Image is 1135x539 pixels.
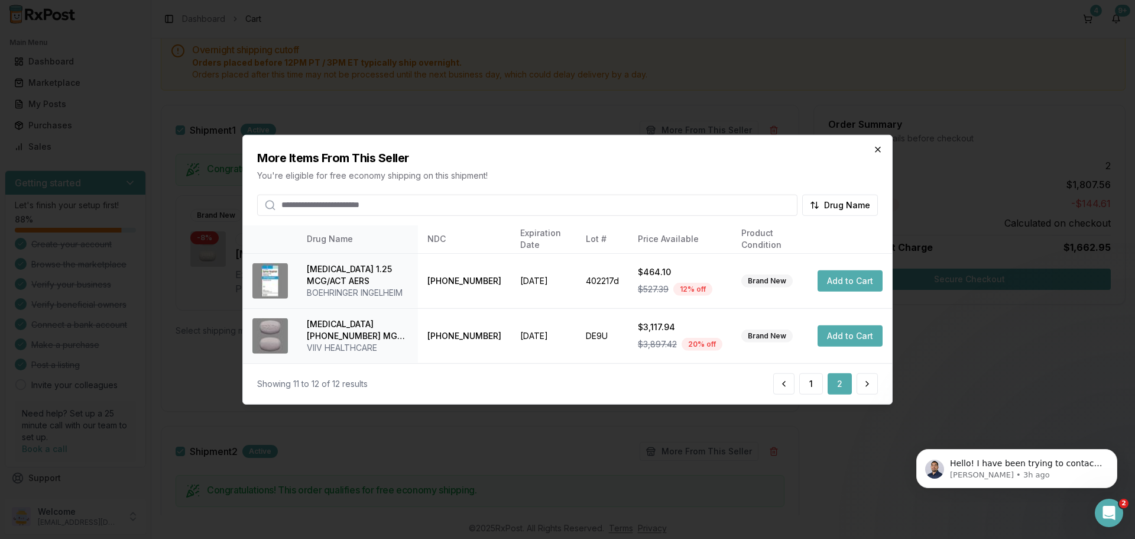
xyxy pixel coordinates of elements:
button: Add to Cart [818,270,883,292]
td: [DATE] [511,253,576,308]
h2: More Items From This Seller [257,149,878,166]
button: 2 [828,373,852,395]
div: VIIV HEALTHCARE [307,342,408,354]
td: 402217d [576,253,628,308]
img: Triumeq 600-50-300 MG TABS [252,318,288,354]
th: NDC [418,225,511,253]
td: [PHONE_NUMBER] [418,308,511,363]
div: [MEDICAL_DATA] 1.25 MCG/ACT AERS [307,263,408,287]
td: [PHONE_NUMBER] [418,253,511,308]
th: Lot # [576,225,628,253]
div: $3,117.94 [638,321,722,333]
span: $3,897.42 [638,338,677,350]
span: $527.39 [638,283,669,295]
span: Drug Name [824,199,870,211]
div: 12 % off [673,283,712,296]
td: DE9U [576,308,628,363]
td: [DATE] [511,308,576,363]
th: Drug Name [297,225,418,253]
div: $464.10 [638,266,722,278]
th: Expiration Date [511,225,576,253]
div: Showing 11 to 12 of 12 results [257,378,368,390]
div: Brand New [741,275,793,288]
div: BOEHRINGER INGELHEIM [307,287,408,299]
button: Drug Name [802,194,878,215]
span: 2 [1119,499,1128,508]
th: Price Available [628,225,732,253]
iframe: Intercom live chat [1095,499,1123,527]
iframe: Intercom notifications message [899,424,1135,507]
th: Product Condition [732,225,808,253]
div: 20 % off [682,338,722,351]
button: Add to Cart [818,325,883,347]
button: 1 [799,373,823,395]
div: [MEDICAL_DATA] [PHONE_NUMBER] MG TABS [307,318,408,342]
img: Spiriva Respimat 1.25 MCG/ACT AERS [252,263,288,299]
div: Brand New [741,330,793,343]
p: You're eligible for free economy shipping on this shipment! [257,169,878,181]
